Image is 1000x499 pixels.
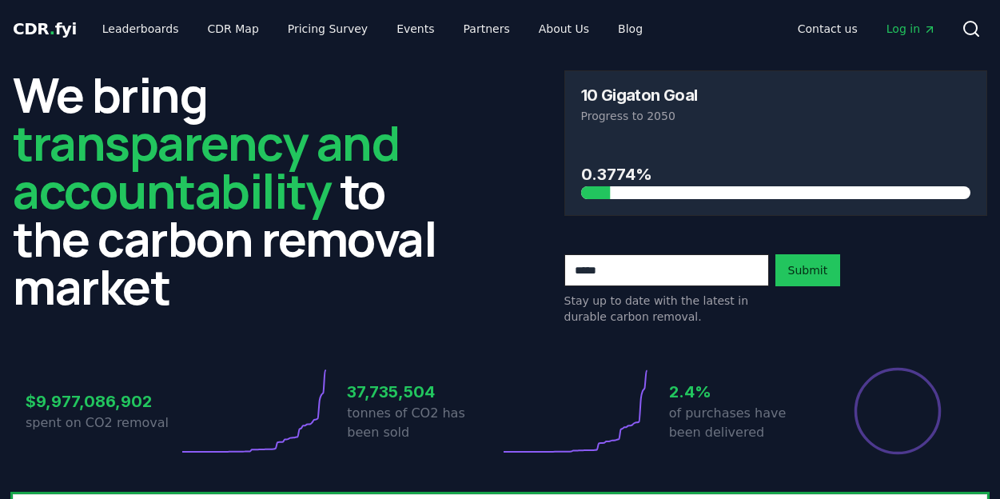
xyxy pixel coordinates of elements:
a: CDR.fyi [13,18,77,40]
a: Partners [451,14,523,43]
h3: $9,977,086,902 [26,389,178,413]
h3: 0.3774% [581,162,971,186]
button: Submit [775,254,841,286]
span: . [50,19,55,38]
p: of purchases have been delivered [669,404,822,442]
nav: Main [785,14,949,43]
a: Pricing Survey [275,14,380,43]
a: Blog [605,14,655,43]
p: Stay up to date with the latest in durable carbon removal. [564,293,769,325]
span: transparency and accountability [13,110,399,223]
nav: Main [90,14,655,43]
h3: 2.4% [669,380,822,404]
div: Percentage of sales delivered [853,366,942,456]
a: Contact us [785,14,871,43]
a: Log in [874,14,949,43]
a: Leaderboards [90,14,192,43]
span: Log in [886,21,936,37]
a: Events [384,14,447,43]
p: Progress to 2050 [581,108,971,124]
a: CDR Map [195,14,272,43]
p: spent on CO2 removal [26,413,178,433]
h3: 10 Gigaton Goal [581,87,698,103]
span: CDR fyi [13,19,77,38]
a: About Us [526,14,602,43]
h2: We bring to the carbon removal market [13,70,436,310]
p: tonnes of CO2 has been sold [347,404,500,442]
h3: 37,735,504 [347,380,500,404]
